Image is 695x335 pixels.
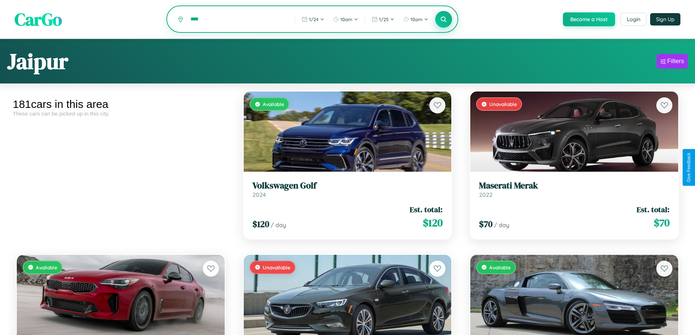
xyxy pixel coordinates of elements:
h3: Maserati Merak [479,180,669,191]
span: Available [263,101,284,107]
h3: Volkswagen Golf [252,180,443,191]
button: Login [621,13,646,26]
span: $ 120 [423,215,443,230]
button: Become a Host [563,12,615,26]
div: These cars can be picked up in this city. [13,110,229,117]
button: 10am [329,13,362,25]
span: $ 120 [252,218,269,230]
div: 181 cars in this area [13,98,229,110]
span: $ 70 [654,215,669,230]
span: CarGo [15,7,62,31]
span: 2024 [252,191,266,198]
span: $ 70 [479,218,493,230]
div: Give Feedback [686,153,691,182]
a: Maserati Merak2022 [479,180,669,198]
span: 1 / 24 [309,16,318,22]
div: Filters [667,58,684,65]
span: Est. total: [410,204,443,215]
span: Available [489,264,511,270]
span: / day [494,221,509,229]
span: Unavailable [489,101,517,107]
button: Sign Up [650,13,680,26]
h1: Jaipur [7,46,68,76]
button: 1/24 [298,13,328,25]
span: Unavailable [263,264,290,270]
button: Filters [657,54,688,69]
span: 10am [340,16,352,22]
button: 1/25 [368,13,398,25]
span: 10am [410,16,422,22]
span: 1 / 25 [379,16,389,22]
span: 2022 [479,191,493,198]
span: / day [271,221,286,229]
a: Volkswagen Golf2024 [252,180,443,198]
span: Est. total: [637,204,669,215]
button: 10am [399,13,432,25]
span: Available [36,264,57,270]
